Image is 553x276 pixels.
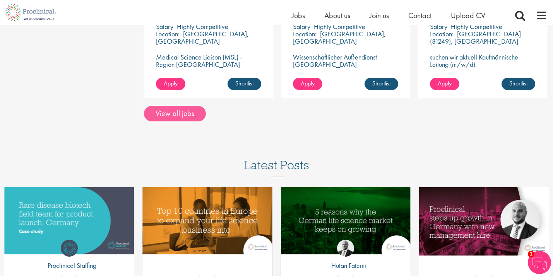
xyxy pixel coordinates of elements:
span: Salary [293,22,310,31]
a: Link to a post [419,187,549,256]
p: Highly Competitive [451,22,502,31]
span: Salary [156,22,173,31]
a: View all jobs [144,106,206,121]
span: Apply [164,79,178,87]
img: Hutan Fatemi [337,240,354,257]
p: [GEOGRAPHIC_DATA], [GEOGRAPHIC_DATA] [156,29,249,46]
span: Salary [430,22,447,31]
a: Shortlist [502,78,535,90]
p: [GEOGRAPHIC_DATA] (81249), [GEOGRAPHIC_DATA] [430,29,521,46]
a: Jobs [292,10,305,20]
p: Proclinical Staffing [42,261,96,271]
img: Proclinical Staffing [61,240,78,257]
p: Highly Competitive [314,22,365,31]
a: Proclinical Staffing Proclinical Staffing [42,240,96,274]
span: Apply [438,79,452,87]
a: Apply [430,78,459,90]
span: Location: [430,29,454,38]
a: Hutan Fatemi Hutan Fatemi [325,240,366,274]
a: Shortlist [365,78,398,90]
a: Apply [293,78,322,90]
p: Hutan Fatemi [325,261,366,271]
p: Wissenschaftlicher Außendienst [GEOGRAPHIC_DATA] [293,53,398,68]
a: About us [324,10,350,20]
img: Chatbot [528,251,551,274]
span: 1 [528,251,534,257]
img: Hutan Fatemi joins Proclinical Germany [419,187,549,256]
a: Link to a post [142,187,272,256]
a: Upload CV [451,10,485,20]
a: Apply [156,78,185,90]
a: Link to a post [4,187,134,256]
p: Medical Science Liaison (MSL) - Region [GEOGRAPHIC_DATA] [156,53,261,68]
a: Link to a post [281,187,411,256]
h3: Latest Posts [244,158,309,177]
p: [GEOGRAPHIC_DATA], [GEOGRAPHIC_DATA] [293,29,386,46]
span: Location: [293,29,317,38]
span: Apply [301,79,315,87]
a: Join us [370,10,389,20]
img: Top 10 countries in Europe for life science companies [142,187,272,254]
p: Highly Competitive [177,22,228,31]
span: Location: [156,29,180,38]
a: Shortlist [228,78,261,90]
img: German life science market [281,187,411,254]
p: suchen wir aktuell Kaufmännische Leitung (m/w/d). [430,53,535,68]
a: Contact [408,10,431,20]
